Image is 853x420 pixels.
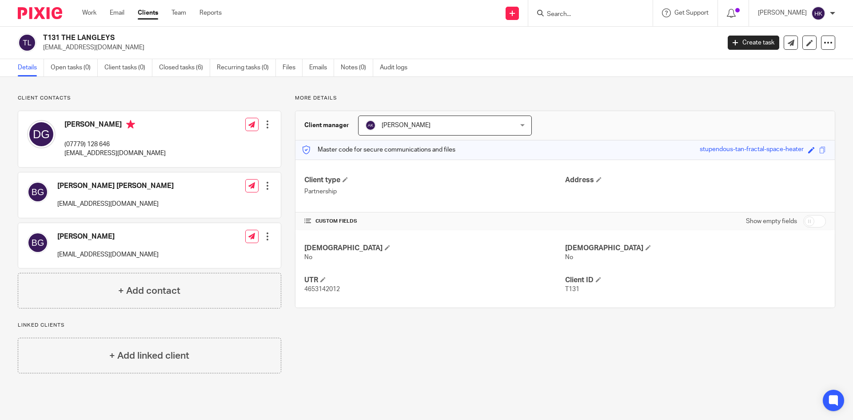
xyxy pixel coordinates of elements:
[118,284,180,298] h4: + Add contact
[110,8,124,17] a: Email
[18,59,44,76] a: Details
[43,33,580,43] h2: T131 THE LANGLEYS
[565,244,826,253] h4: [DEMOGRAPHIC_DATA]
[304,176,565,185] h4: Client type
[309,59,334,76] a: Emails
[283,59,303,76] a: Files
[304,244,565,253] h4: [DEMOGRAPHIC_DATA]
[171,8,186,17] a: Team
[295,95,835,102] p: More details
[27,181,48,203] img: svg%3E
[217,59,276,76] a: Recurring tasks (0)
[57,232,159,241] h4: [PERSON_NAME]
[758,8,807,17] p: [PERSON_NAME]
[565,254,573,260] span: No
[138,8,158,17] a: Clients
[199,8,222,17] a: Reports
[304,187,565,196] p: Partnership
[674,10,709,16] span: Get Support
[304,121,349,130] h3: Client manager
[380,59,414,76] a: Audit logs
[18,33,36,52] img: svg%3E
[365,120,376,131] img: svg%3E
[104,59,152,76] a: Client tasks (0)
[304,276,565,285] h4: UTR
[51,59,98,76] a: Open tasks (0)
[341,59,373,76] a: Notes (0)
[109,349,189,363] h4: + Add linked client
[64,140,166,149] p: (07779) 128 646
[126,120,135,129] i: Primary
[27,120,56,148] img: svg%3E
[64,120,166,131] h4: [PERSON_NAME]
[302,145,455,154] p: Master code for secure communications and files
[304,286,340,292] span: 4653142012
[304,254,312,260] span: No
[546,11,626,19] input: Search
[565,276,826,285] h4: Client ID
[18,7,62,19] img: Pixie
[565,176,826,185] h4: Address
[57,181,174,191] h4: [PERSON_NAME] [PERSON_NAME]
[382,122,430,128] span: [PERSON_NAME]
[746,217,797,226] label: Show empty fields
[728,36,779,50] a: Create task
[27,232,48,253] img: svg%3E
[57,200,174,208] p: [EMAIL_ADDRESS][DOMAIN_NAME]
[64,149,166,158] p: [EMAIL_ADDRESS][DOMAIN_NAME]
[159,59,210,76] a: Closed tasks (6)
[18,95,281,102] p: Client contacts
[18,322,281,329] p: Linked clients
[565,286,579,292] span: T131
[57,250,159,259] p: [EMAIL_ADDRESS][DOMAIN_NAME]
[82,8,96,17] a: Work
[700,145,804,155] div: stupendous-tan-fractal-space-heater
[304,218,565,225] h4: CUSTOM FIELDS
[43,43,714,52] p: [EMAIL_ADDRESS][DOMAIN_NAME]
[811,6,825,20] img: svg%3E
